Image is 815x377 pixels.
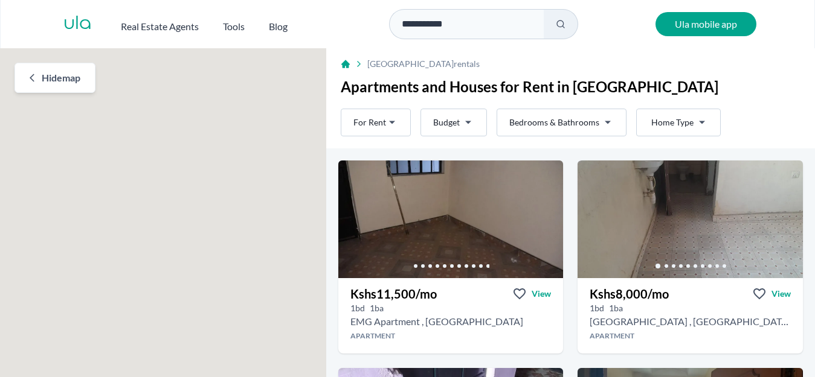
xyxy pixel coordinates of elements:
[578,278,803,353] a: Kshs8,000/moViewView property in detail1bd 1ba [GEOGRAPHIC_DATA] , [GEOGRAPHIC_DATA], [GEOGRAPHIC...
[341,77,801,97] h1: Apartments and Houses for Rent in [GEOGRAPHIC_DATA]
[532,288,551,300] span: View
[367,58,480,70] span: [GEOGRAPHIC_DATA] rentals
[656,12,756,36] a: Ula mobile app
[636,109,721,136] button: Home Type
[651,116,694,128] span: Home Type
[578,160,803,278] img: 1 bedroom Apartment for rent - Kshs 8,000/mo - in Kahawa West along Kahawa West Station Road, Nai...
[350,285,437,302] h3: Kshs 11,500 /mo
[772,288,791,300] span: View
[350,314,523,329] h2: 1 bedroom Apartment for rent in Kahawa West - Kshs 11,500/mo -The KBA School, Kahawa West Campus,...
[509,116,599,128] span: Bedrooms & Bathrooms
[42,71,80,85] span: Hide map
[353,116,386,128] span: For Rent
[338,331,564,341] h4: Apartment
[578,331,803,341] h4: Apartment
[341,109,411,136] button: For Rent
[121,14,312,34] nav: Main
[590,314,791,329] h2: 1 bedroom Apartment for rent in Kahawa West - Kshs 8,000/mo -Kahawa West Station Road, Nairobi, K...
[370,302,384,314] h5: 1 bathrooms
[338,160,564,278] img: 1 bedroom Apartment for rent - Kshs 11,500/mo - in Kahawa West near The KBA School, Kahawa West C...
[420,109,487,136] button: Budget
[338,278,564,353] a: Kshs11,500/moViewView property in detail1bd 1ba EMG Apartment , [GEOGRAPHIC_DATA]Apartment
[63,13,92,35] a: ula
[269,19,288,34] h2: Blog
[121,19,199,34] h2: Real Estate Agents
[223,19,245,34] h2: Tools
[223,14,245,34] button: Tools
[269,14,288,34] a: Blog
[433,116,460,128] span: Budget
[121,14,199,34] button: Real Estate Agents
[590,302,604,314] h5: 1 bedrooms
[590,285,669,302] h3: Kshs 8,000 /mo
[350,302,365,314] h5: 1 bedrooms
[609,302,623,314] h5: 1 bathrooms
[497,109,627,136] button: Bedrooms & Bathrooms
